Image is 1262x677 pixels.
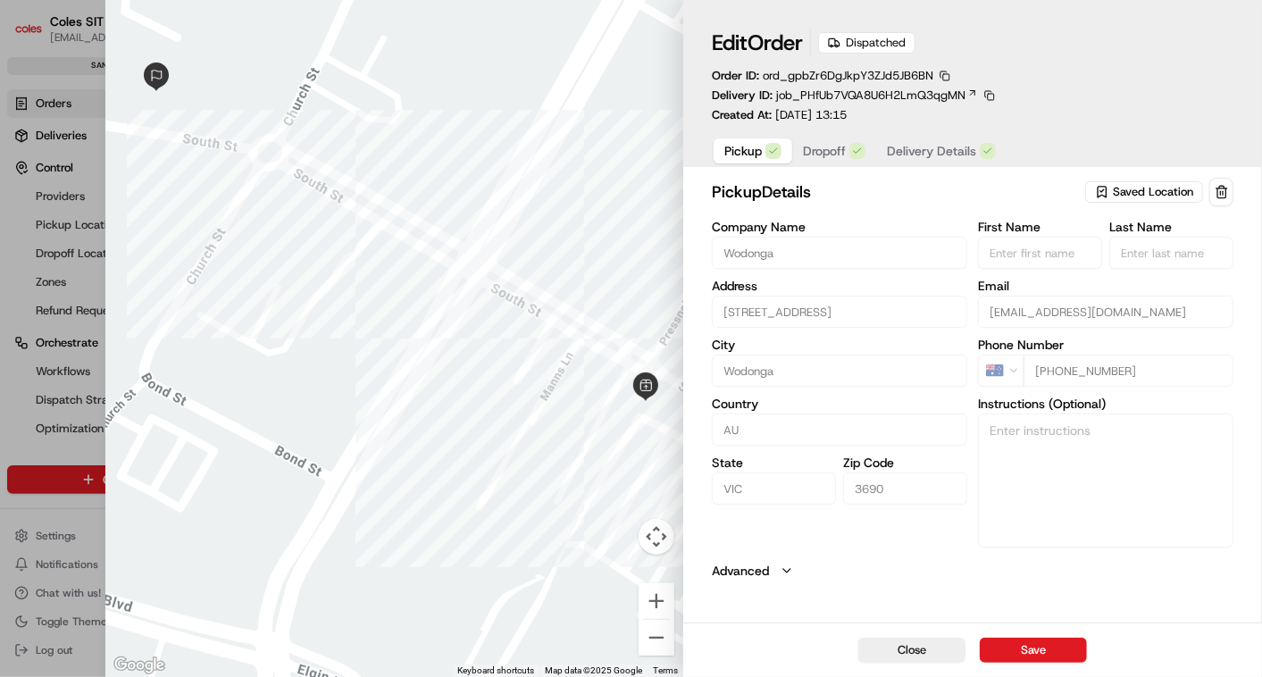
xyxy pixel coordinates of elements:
[776,88,978,104] a: job_PHfUb7VQA8U6H2LmQ3qgMN
[18,170,50,202] img: 1736555255976-a54dd68f-1ca7-489b-9aae-adbdc363a1c4
[61,188,226,202] div: We're available if you need us!
[712,456,836,469] label: State
[639,583,674,619] button: Zoom in
[978,397,1233,410] label: Instructions (Optional)
[1085,180,1206,205] button: Saved Location
[978,296,1233,328] input: Enter email
[545,665,642,675] span: Map data ©2025 Google
[110,654,169,677] img: Google
[110,654,169,677] a: Open this area in Google Maps (opens a new window)
[151,260,165,274] div: 💻
[712,107,847,123] p: Created At:
[712,237,967,269] input: Enter company name
[304,175,325,196] button: Start new chat
[978,221,1102,233] label: First Name
[775,107,847,122] span: [DATE] 13:15
[978,280,1233,292] label: Email
[653,665,678,675] a: Terms (opens in new tab)
[18,17,54,53] img: Nash
[61,170,293,188] div: Start new chat
[712,68,933,84] p: Order ID:
[18,71,325,99] p: Welcome 👋
[887,142,976,160] span: Delivery Details
[712,562,1233,580] button: Advanced
[178,302,216,315] span: Pylon
[1109,237,1233,269] input: Enter last name
[457,664,534,677] button: Keyboard shortcuts
[1113,184,1193,200] span: Saved Location
[763,68,933,83] span: ord_gpbZr6DgJkpY3ZJd5JB6BN
[144,251,294,283] a: 💻API Documentation
[712,221,967,233] label: Company Name
[712,338,967,351] label: City
[126,301,216,315] a: Powered byPylon
[712,180,1082,205] h2: pickup Details
[712,562,769,580] label: Advanced
[11,251,144,283] a: 📗Knowledge Base
[712,29,803,57] h1: Edit
[980,638,1087,663] button: Save
[46,114,322,133] input: Got a question? Start typing here...
[712,355,967,387] input: Enter city
[858,638,965,663] button: Close
[712,397,967,410] label: Country
[776,88,965,104] span: job_PHfUb7VQA8U6H2LmQ3qgMN
[1024,355,1233,387] input: Enter phone number
[36,258,137,276] span: Knowledge Base
[724,142,762,160] span: Pickup
[712,472,836,505] input: Enter state
[843,456,967,469] label: Zip Code
[1109,221,1233,233] label: Last Name
[818,32,915,54] div: Dispatched
[712,414,967,446] input: Enter country
[748,29,803,57] span: Order
[639,620,674,656] button: Zoom out
[639,519,674,555] button: Map camera controls
[18,260,32,274] div: 📗
[712,296,967,328] input: 1-13 South St, Wodonga VIC 3690, Australia
[843,472,967,505] input: Enter zip code
[978,338,1233,351] label: Phone Number
[978,237,1102,269] input: Enter first name
[712,88,998,104] div: Delivery ID:
[803,142,846,160] span: Dropoff
[712,280,967,292] label: Address
[169,258,287,276] span: API Documentation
